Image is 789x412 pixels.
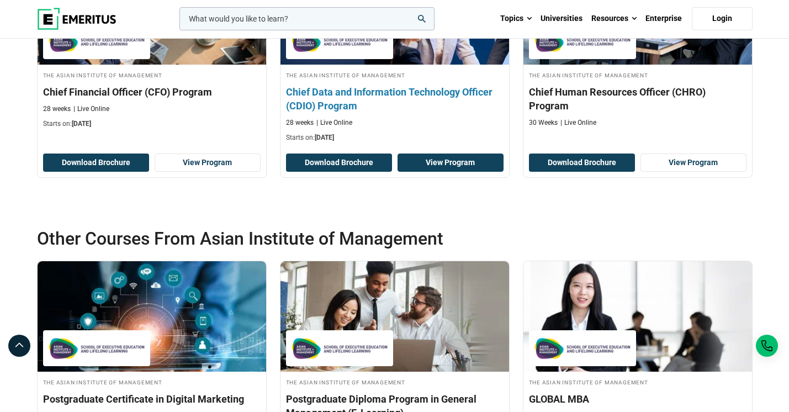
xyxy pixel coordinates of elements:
[523,261,752,372] img: GLOBAL MBA | Online Business Analytics Course
[529,85,746,113] h3: Chief Human Resources Officer (CHRO) Program
[37,228,681,250] h2: Other Courses From Asian Institute of Management
[43,70,261,80] h4: The Asian Institute of Management
[315,134,334,141] span: [DATE]
[529,154,635,172] button: Download Brochure
[155,154,261,172] a: View Program
[640,154,746,172] a: View Program
[529,70,746,80] h4: The Asian Institute of Management
[43,104,71,114] p: 28 weeks
[398,154,504,172] a: View Program
[43,377,261,387] h4: The Asian Institute of Management
[38,261,266,372] img: Postgraduate Certificate in Digital Marketing | Online Digital Marketing Course
[280,261,509,372] img: Postgraduate Diploma Program in General Management (E-Learning) | Online Business Management Course
[179,7,435,30] input: woocommerce-product-search-field-0
[43,119,261,129] p: Starts on:
[73,104,109,114] p: Live Online
[529,377,746,387] h4: The Asian Institute of Management
[692,7,753,30] a: Login
[560,118,596,128] p: Live Online
[286,118,314,128] p: 28 weeks
[43,154,149,172] button: Download Brochure
[49,29,145,54] img: The Asian Institute of Management
[292,336,388,361] img: The Asian Institute of Management
[529,392,746,406] h3: GLOBAL MBA
[316,118,352,128] p: Live Online
[286,133,504,142] p: Starts on:
[286,70,504,80] h4: The Asian Institute of Management
[43,85,261,99] h3: Chief Financial Officer (CFO) Program
[286,85,504,113] h3: Chief Data and Information Technology Officer (CDIO) Program
[529,118,558,128] p: 30 Weeks
[292,29,388,54] img: The Asian Institute of Management
[534,29,631,54] img: The Asian Institute of Management
[72,120,91,128] span: [DATE]
[49,336,145,361] img: The Asian Institute of Management
[286,377,504,387] h4: The Asian Institute of Management
[43,392,261,406] h3: Postgraduate Certificate in Digital Marketing
[286,154,392,172] button: Download Brochure
[534,336,631,361] img: The Asian Institute of Management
